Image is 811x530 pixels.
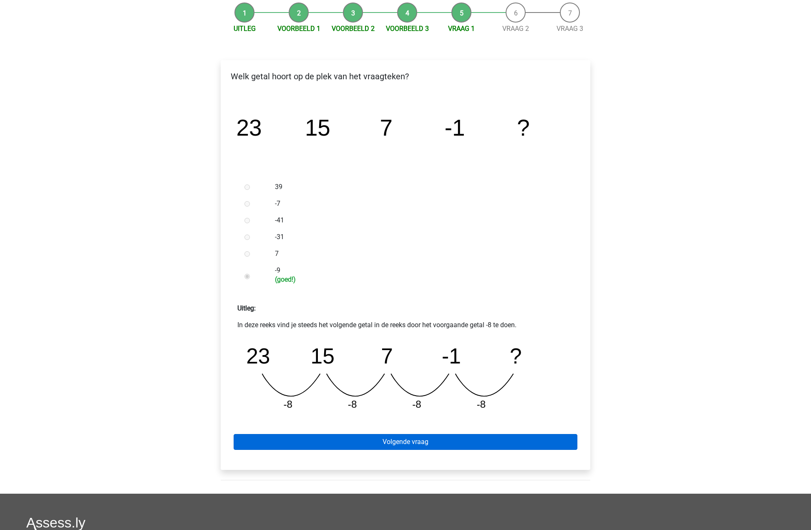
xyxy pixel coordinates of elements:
a: Voorbeeld 3 [386,25,429,33]
label: -7 [275,199,564,209]
tspan: 7 [380,115,393,141]
label: -9 [275,265,564,283]
tspan: -8 [477,399,486,410]
p: Welk getal hoort op de plek van het vraagteken? [227,70,584,83]
tspan: -1 [445,115,465,141]
tspan: 7 [381,344,393,368]
a: Volgende vraag [234,434,577,450]
label: 7 [275,249,564,259]
a: Vraag 1 [448,25,475,33]
tspan: -8 [284,399,293,410]
label: -41 [275,215,564,225]
tspan: -8 [348,399,358,410]
a: Uitleg [234,25,256,33]
strong: Uitleg: [237,304,256,312]
p: In deze reeks vind je steeds het volgende getal in de reeks door het voorgaande getal -8 te doen. [237,320,574,330]
a: Vraag 3 [557,25,583,33]
tspan: ? [517,115,529,141]
a: Vraag 2 [502,25,529,33]
tspan: 23 [236,115,262,141]
tspan: 15 [311,344,335,368]
a: Voorbeeld 1 [277,25,320,33]
label: 39 [275,182,564,192]
tspan: -1 [442,344,461,368]
tspan: 23 [246,344,270,368]
label: -31 [275,232,564,242]
h6: (goed!) [275,275,564,283]
a: Voorbeeld 2 [332,25,375,33]
tspan: 15 [305,115,330,141]
tspan: ? [511,344,523,368]
tspan: -8 [413,399,422,410]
